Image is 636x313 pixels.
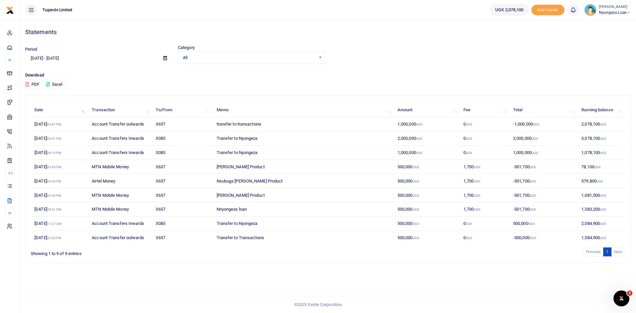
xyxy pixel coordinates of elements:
input: select period [25,53,158,64]
td: 78,100 [578,160,625,174]
small: UGX [530,194,536,197]
li: Wallet ballance [488,4,531,16]
td: 3657 [152,174,213,188]
td: [DATE] [31,117,88,131]
td: Transfer to Nyongeza [213,131,394,146]
small: 02:55 PM [47,236,62,240]
td: 3657 [152,160,213,174]
small: UGX [413,165,419,169]
td: 1,584,900 [578,231,625,245]
td: [PERSON_NAME] Product [213,160,394,174]
td: 1,081,500 [578,188,625,202]
a: Add money [531,7,564,12]
td: -1,000,000 [509,117,578,131]
td: Transfer to Nyongeza [213,146,394,160]
small: UGX [413,208,419,211]
small: UGX [466,137,472,140]
small: 05:41 PM [47,208,62,211]
small: UGX [530,236,536,240]
small: UGX [416,123,422,126]
li: Ac [5,168,14,179]
small: 03:45 PM [47,180,62,183]
td: Nsubuga [PERSON_NAME] Product [213,174,394,188]
label: Period [25,46,37,53]
th: To/From: activate to sort column ascending [152,103,213,117]
small: UGX [474,180,480,183]
span: UGX 2,078,100 [495,7,523,13]
li: Toup your wallet [531,5,564,16]
small: UGX [600,208,606,211]
td: 3085 [152,217,213,231]
td: 1,700 [460,160,509,174]
span: Tugende Limited [40,7,75,13]
td: [DATE] [31,131,88,146]
td: [DATE] [31,217,88,231]
small: 04:10 PM [47,151,62,155]
td: 3657 [152,188,213,202]
a: logo-small logo-large logo-large [6,7,14,12]
small: UGX [416,151,422,155]
td: MTN Mobile Money [88,202,152,217]
td: 2,078,100 [578,117,625,131]
small: UGX [600,151,606,155]
td: 500,000 [394,231,460,245]
th: Date: activate to sort column descending [31,103,88,117]
a: UGX 2,078,100 [490,4,528,16]
td: 3,078,100 [578,131,625,146]
td: Transfer to Nyongeza [213,217,394,231]
td: 1,700 [460,174,509,188]
td: Nnyongeza loan [213,202,394,217]
td: 3085 [152,131,213,146]
small: UGX [474,194,480,197]
td: 1,078,100 [578,146,625,160]
span: All [183,54,316,61]
li: M [5,55,14,66]
td: [DATE] [31,146,88,160]
span: Nyongeza Loan [599,10,631,16]
td: 3657 [152,231,213,245]
td: Account Transfers Inwards [88,217,152,231]
td: 0 [460,146,509,160]
small: UGX [466,236,472,240]
label: Category [178,44,195,51]
small: UGX [594,165,601,169]
td: 500,000 [394,217,460,231]
small: UGX [532,151,538,155]
td: 0 [460,217,509,231]
small: UGX [600,236,606,240]
th: Fee: activate to sort column ascending [460,103,509,117]
img: logo-small [6,6,14,14]
td: 3657 [152,117,213,131]
small: UGX [532,137,538,140]
small: UGX [528,222,535,226]
td: 2,000,000 [394,131,460,146]
small: UGX [600,194,606,197]
small: 11:27 AM [47,222,62,226]
th: Amount: activate to sort column ascending [394,103,460,117]
small: UGX [413,180,419,183]
small: 05:43 PM [47,194,62,197]
td: [DATE] [31,174,88,188]
td: 1,000,000 [394,146,460,160]
th: Total: activate to sort column ascending [509,103,578,117]
small: UGX [600,123,606,126]
small: UGX [466,222,472,226]
td: transfer to transactions [213,117,394,131]
button: PDF [25,79,40,90]
td: 579,800 [578,174,625,188]
td: [DATE] [31,202,88,217]
td: 1,583,200 [578,202,625,217]
td: [DATE] [31,160,88,174]
td: 3085 [152,146,213,160]
a: profile-user [PERSON_NAME] Nyongeza Loan [584,4,631,16]
small: UGX [413,194,419,197]
td: -501,700 [509,188,578,202]
td: Account Transfers Inwards [88,131,152,146]
small: UGX [530,165,536,169]
td: 1,000,000 [509,146,578,160]
small: UGX [474,165,480,169]
p: Download [25,72,631,79]
small: 03:45 PM [47,165,62,169]
small: UGX [533,123,539,126]
small: UGX [474,208,480,211]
